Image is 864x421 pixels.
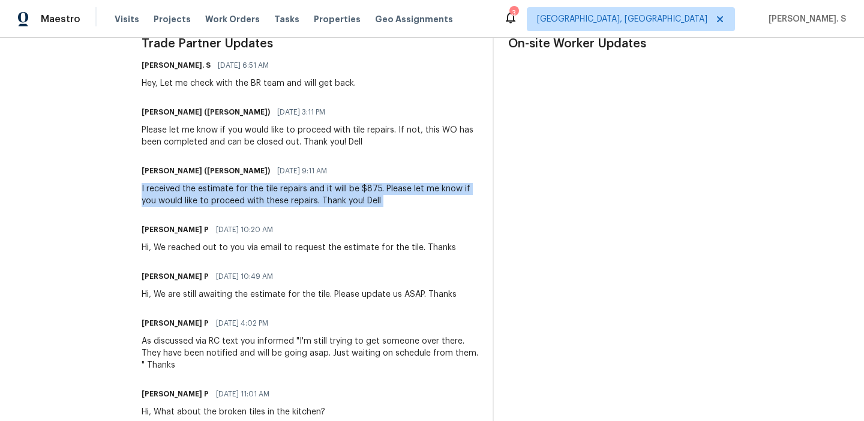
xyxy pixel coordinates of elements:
[274,15,299,23] span: Tasks
[142,59,211,71] h6: [PERSON_NAME]. S
[509,7,518,19] div: 3
[537,13,707,25] span: [GEOGRAPHIC_DATA], [GEOGRAPHIC_DATA]
[142,288,457,300] div: Hi, We are still awaiting the estimate for the tile. Please update us ASAP. Thanks
[142,242,456,254] div: Hi, We reached out to you via email to request the estimate for the tile. Thanks
[142,335,478,371] div: As discussed via RC text you informed "I'm still trying to get someone over there. They have been...
[154,13,191,25] span: Projects
[142,406,325,418] div: Hi, What about the broken tiles in the kitchen?
[277,106,325,118] span: [DATE] 3:11 PM
[277,165,327,177] span: [DATE] 9:11 AM
[314,13,361,25] span: Properties
[142,124,478,148] div: Please let me know if you would like to proceed with tile repairs. If not, this WO has been compl...
[41,13,80,25] span: Maestro
[115,13,139,25] span: Visits
[142,77,356,89] div: Hey, Let me check with the BR team and will get back.
[142,165,270,177] h6: [PERSON_NAME] ([PERSON_NAME])
[218,59,269,71] span: [DATE] 6:51 AM
[142,388,209,400] h6: [PERSON_NAME] P
[508,38,845,50] span: On-site Worker Updates
[205,13,260,25] span: Work Orders
[142,270,209,282] h6: [PERSON_NAME] P
[216,270,273,282] span: [DATE] 10:49 AM
[216,388,269,400] span: [DATE] 11:01 AM
[142,38,478,50] span: Trade Partner Updates
[375,13,453,25] span: Geo Assignments
[142,106,270,118] h6: [PERSON_NAME] ([PERSON_NAME])
[764,13,846,25] span: [PERSON_NAME]. S
[142,183,478,207] div: I received the estimate for the tile repairs and it will be $875. Please let me know if you would...
[142,224,209,236] h6: [PERSON_NAME] P
[216,224,273,236] span: [DATE] 10:20 AM
[142,317,209,329] h6: [PERSON_NAME] P
[216,317,268,329] span: [DATE] 4:02 PM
